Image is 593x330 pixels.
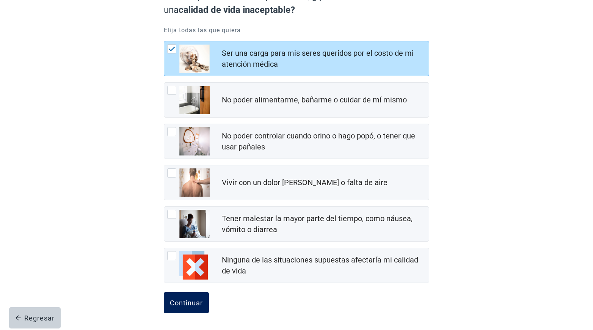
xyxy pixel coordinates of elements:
[164,292,209,313] button: Continuar
[164,82,429,118] div: No poder alimentarme, bañarme o cuidar de mí mismo, checkbox, not checked
[222,130,424,152] div: No poder controlar cuando orino o hago popó, o tener que usar pañales
[170,299,203,306] div: Continuar
[164,124,429,159] div: No poder controlar cuando orino o hago popó, o tener que usar pañales, checkbox, not checked
[164,206,429,242] div: Tener malestar la mayor parte del tiempo, como náusea, vómito o diarrea, checkbox, not checked
[222,94,407,105] div: No poder alimentarme, bañarme o cuidar de mí mismo
[222,255,424,277] div: Ninguna de las situaciones supuestas afectaría mi calidad de vida
[179,5,295,15] strong: calidad de vida inaceptable?
[164,26,429,35] p: Elija todas las que quiera
[222,213,424,235] div: Tener malestar la mayor parte del tiempo, como náusea, vómito o diarrea
[222,177,387,188] div: Vivir con un dolor [PERSON_NAME] o falta de aire
[222,48,424,70] div: Ser una carga para mis seres queridos por el costo de mi atención médica
[164,248,429,283] div: Ninguna de las situaciones supuestas afectaría mi calidad de vida, checkbox, not checked
[9,307,61,328] button: arrow-leftRegresar
[15,314,55,322] div: Regresar
[164,165,429,200] div: Vivir con un dolor severo constante o falta de aire, checkbox, not checked
[164,41,429,76] div: Ser una carga para mis seres queridos por el costo de mi atención médica, checkbox, checked
[15,315,21,321] span: arrow-left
